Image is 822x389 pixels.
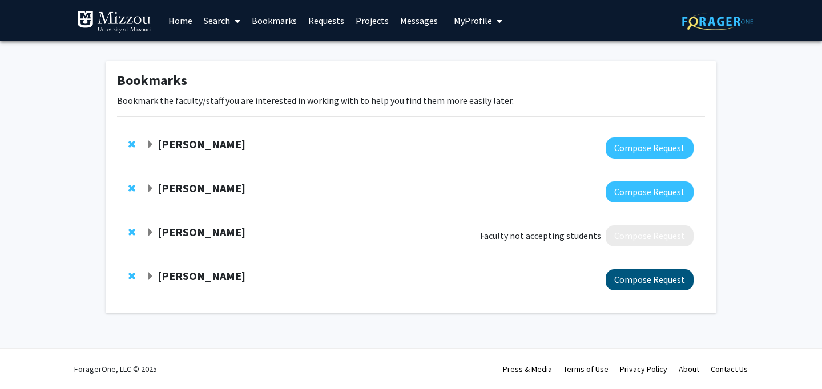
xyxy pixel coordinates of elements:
h1: Bookmarks [117,72,705,89]
button: Compose Request to David Beversdorf [606,137,694,159]
a: Messages [394,1,444,40]
a: About [679,364,699,374]
span: Remove David Beversdorf from bookmarks [128,140,135,149]
button: Compose Request to John Kerns [606,269,694,290]
strong: [PERSON_NAME] [158,137,245,151]
a: Search [198,1,246,40]
a: Home [163,1,198,40]
a: Contact Us [711,364,748,374]
button: Compose Request to Brett Froeliger [606,181,694,202]
span: Expand Carrie Ellis-Kalton Bookmark [146,228,155,237]
span: Expand Brett Froeliger Bookmark [146,184,155,193]
a: Press & Media [503,364,552,374]
button: Compose Request to Carrie Ellis-Kalton [606,225,694,246]
a: Privacy Policy [620,364,667,374]
span: Remove Carrie Ellis-Kalton from bookmarks [128,228,135,237]
span: Expand John Kerns Bookmark [146,272,155,281]
a: Projects [350,1,394,40]
div: ForagerOne, LLC © 2025 [74,349,157,389]
span: My Profile [454,15,492,26]
strong: [PERSON_NAME] [158,181,245,195]
strong: [PERSON_NAME] [158,225,245,239]
strong: [PERSON_NAME] [158,269,245,283]
a: Requests [303,1,350,40]
span: Faculty not accepting students [480,229,601,242]
span: Remove Brett Froeliger from bookmarks [128,184,135,193]
a: Terms of Use [563,364,609,374]
span: Remove John Kerns from bookmarks [128,272,135,281]
img: ForagerOne Logo [682,13,753,30]
p: Bookmark the faculty/staff you are interested in working with to help you find them more easily l... [117,94,705,107]
img: University of Missouri Logo [77,10,151,33]
span: Expand David Beversdorf Bookmark [146,140,155,149]
iframe: Chat [9,338,49,380]
a: Bookmarks [246,1,303,40]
